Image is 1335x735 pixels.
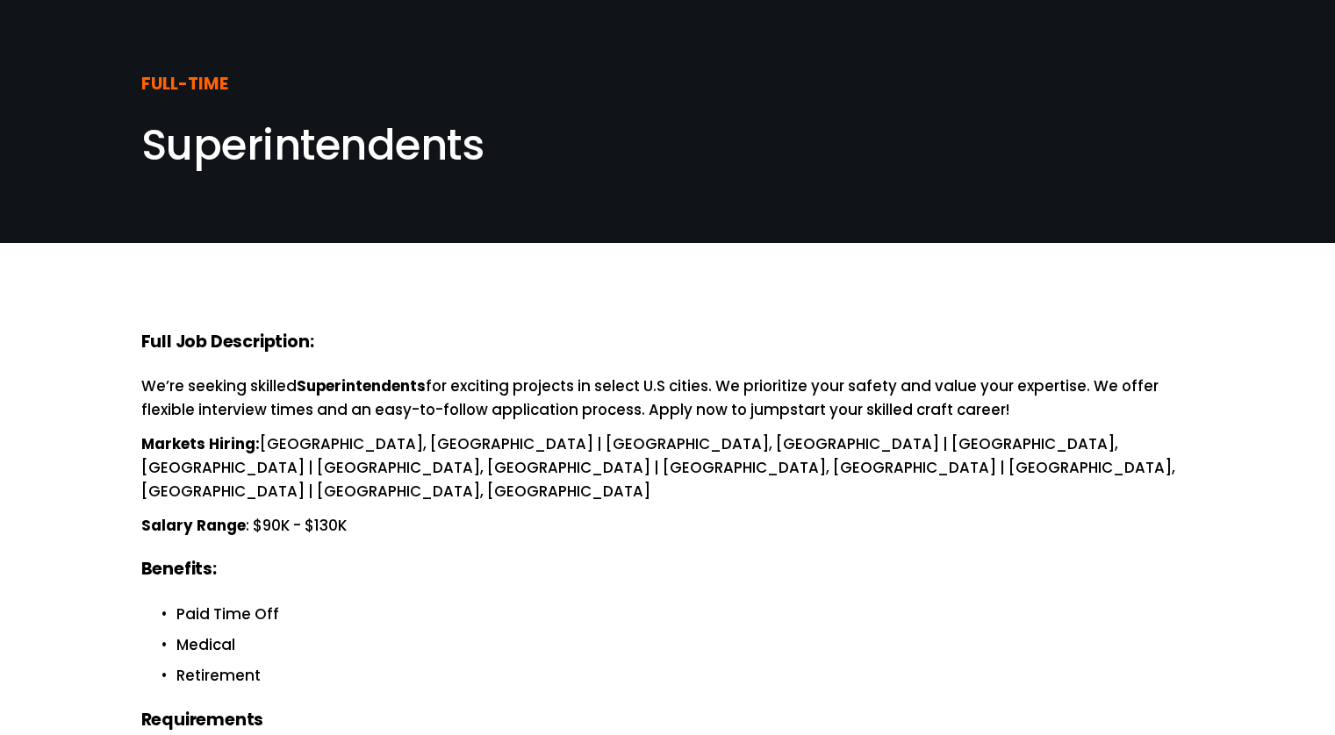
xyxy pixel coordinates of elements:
strong: Requirements [141,708,264,731]
p: [GEOGRAPHIC_DATA], [GEOGRAPHIC_DATA] | [GEOGRAPHIC_DATA], [GEOGRAPHIC_DATA] | [GEOGRAPHIC_DATA], ... [141,432,1195,503]
strong: Full Job Description: [141,330,314,353]
strong: FULL-TIME [141,72,228,96]
p: Retirement [176,664,1195,688]
p: We’re seeking skilled for exciting projects in select U.S cities. We prioritize your safety and v... [141,375,1195,422]
p: : $90K - $130K [141,514,1195,538]
strong: Salary Range [141,515,246,536]
p: Paid Time Off [176,603,1195,626]
strong: Superintendents [297,375,426,396]
strong: Benefits: [141,557,217,581]
strong: Markets Hiring: [141,433,260,454]
p: Medical [176,633,1195,657]
span: Superintendents [141,116,484,175]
